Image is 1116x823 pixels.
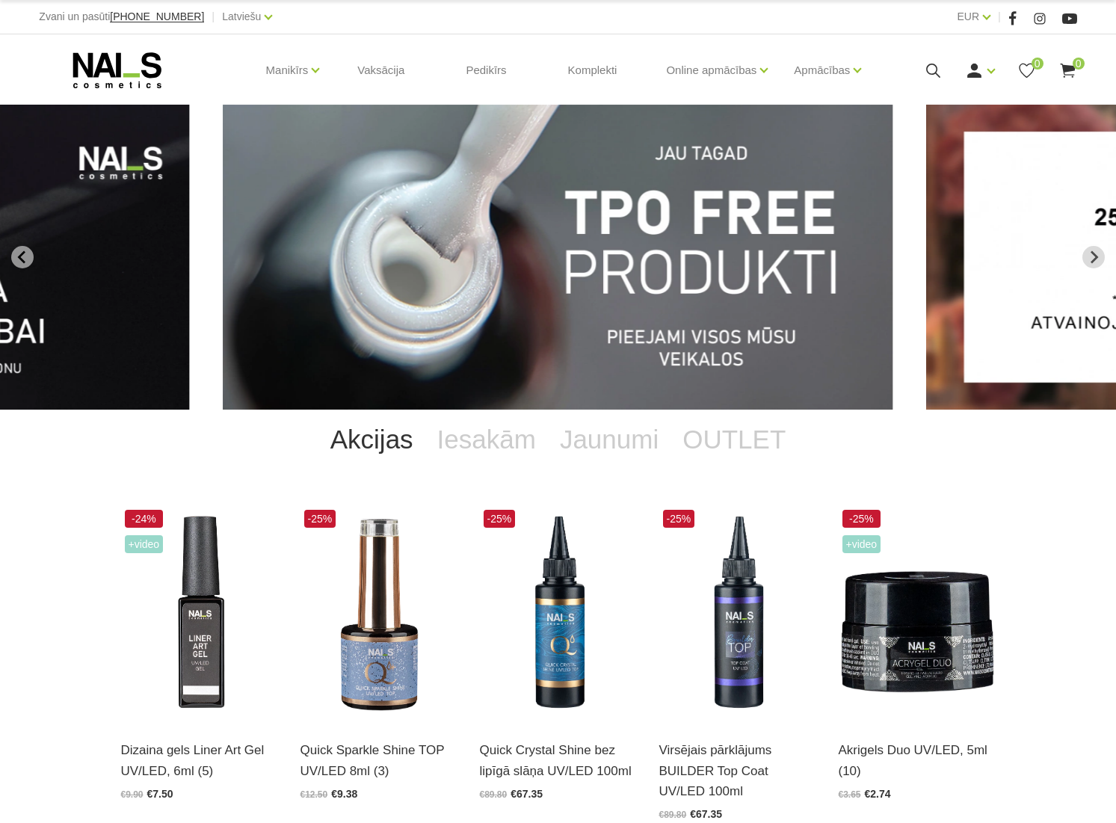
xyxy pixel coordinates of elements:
a: Iesakām [425,410,548,469]
span: -25% [304,510,336,528]
img: Virsējais pārklājums bez lipīgā slāņa un UV zilā pārklājuma. Nodrošina izcilu spīdumu manikīram l... [480,506,637,722]
a: Quick Crystal Shine bez lipīgā slāņa UV/LED 100ml [480,740,637,780]
span: | [212,7,215,26]
a: OUTLET [670,410,798,469]
span: -25% [663,510,695,528]
img: Virsējais pārklājums bez lipīgā slāņa ar mirdzuma efektu.Pieejami 3 veidi:* Starlight - ar smalkā... [300,506,457,722]
button: Go to last slide [11,246,34,268]
button: Next slide [1082,246,1105,268]
a: Vaksācija [345,34,416,106]
span: €89.80 [480,789,508,800]
a: Virsējais pārklājums BUILDER Top Coat UV/LED 100ml [659,740,816,801]
img: Builder Top virsējais pārklājums bez lipīgā slāņa gēllakas/gēla pārklājuma izlīdzināšanai un nost... [659,506,816,722]
a: 0 [1017,61,1036,80]
a: Dizaina gels Liner Art Gel UV/LED, 6ml (5) [121,740,278,780]
a: [PHONE_NUMBER] [110,11,204,22]
span: +Video [842,535,881,553]
span: +Video [125,535,164,553]
span: -25% [842,510,881,528]
span: [PHONE_NUMBER] [110,10,204,22]
a: Manikīrs [266,40,309,100]
img: Liner Art Gel - UV/LED dizaina gels smalku, vienmērīgu, pigmentētu līniju zīmēšanai.Lielisks palī... [121,506,278,722]
a: Pedikīrs [454,34,518,106]
span: 0 [1073,58,1085,70]
div: Zvani un pasūti [39,7,204,26]
a: Akcijas [318,410,425,469]
a: Jaunumi [548,410,670,469]
span: €12.50 [300,789,328,800]
a: Online apmācības [666,40,756,100]
span: €67.35 [690,808,722,820]
span: €9.38 [331,788,357,800]
img: Kas ir AKRIGELS “DUO GEL” un kādas problēmas tas risina?• Tas apvieno ērti modelējamā akrigela un... [839,506,996,722]
span: €9.90 [121,789,144,800]
a: Quick Sparkle Shine TOP UV/LED 8ml (3) [300,740,457,780]
a: Latviešu [222,7,261,25]
span: €67.35 [511,788,543,800]
span: | [998,7,1001,26]
span: €2.74 [865,788,891,800]
span: €3.65 [839,789,861,800]
a: EUR [957,7,979,25]
span: €7.50 [147,788,173,800]
a: Apmācības [794,40,850,100]
a: 0 [1058,61,1077,80]
a: Komplekti [556,34,629,106]
span: 0 [1032,58,1043,70]
span: €89.80 [659,810,687,820]
li: 1 of 13 [223,105,893,410]
span: -25% [484,510,516,528]
a: Akrigels Duo UV/LED, 5ml (10) [839,740,996,780]
span: -24% [125,510,164,528]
